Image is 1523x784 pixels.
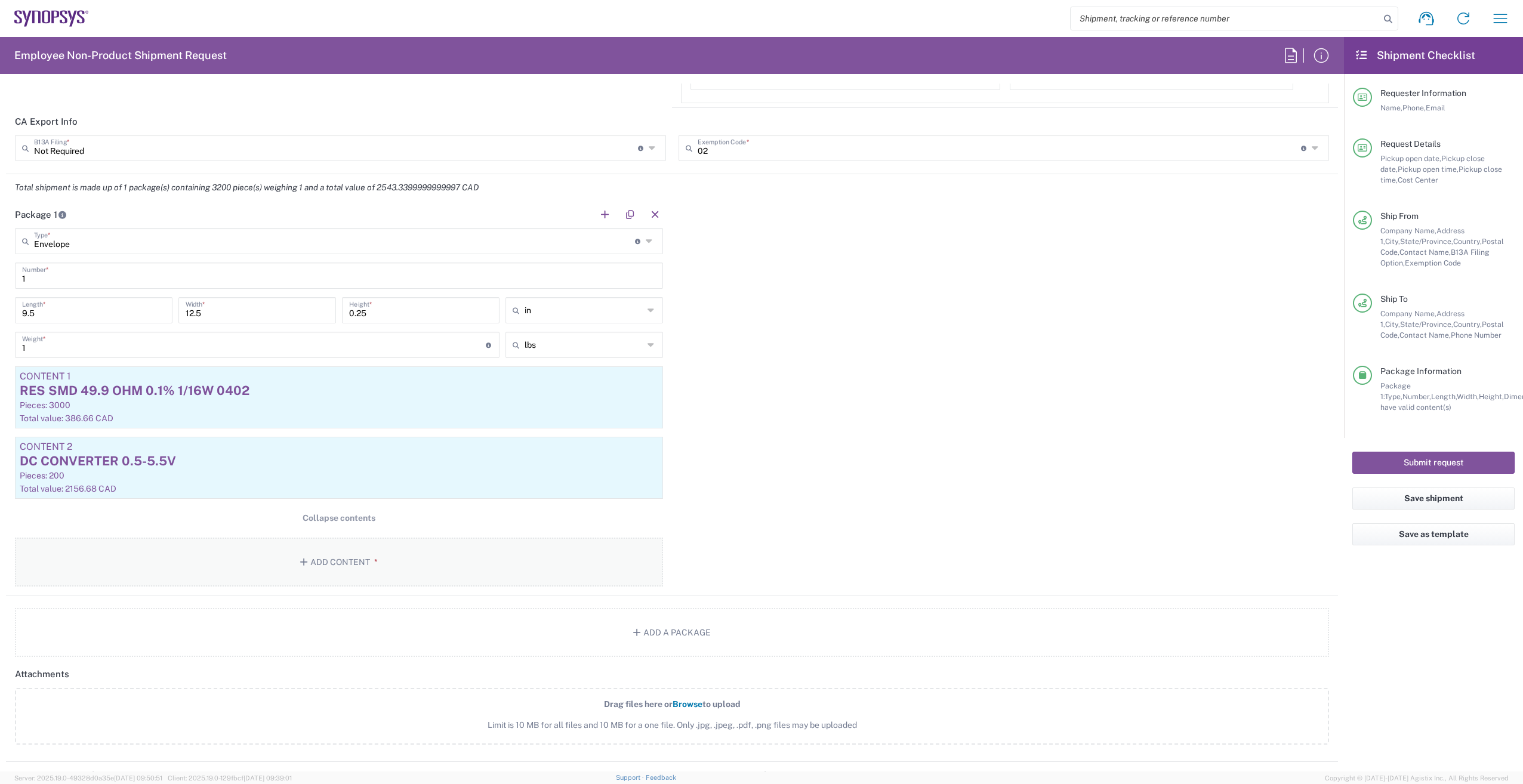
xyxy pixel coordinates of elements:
[20,400,658,410] div: Pieces: 3000
[114,774,162,782] span: [DATE] 09:50:51
[303,513,375,524] span: Collapse contents
[1380,226,1436,235] span: Company Name,
[1380,154,1441,163] span: Pickup open date,
[1479,392,1504,401] span: Height,
[1380,139,1441,149] span: Request Details
[6,183,488,192] em: Total shipment is made up of 1 package(s) containing 3200 piece(s) weighing 1 and a total value o...
[1398,175,1438,184] span: Cost Center
[20,371,658,382] div: Content 1
[1352,452,1515,474] button: Submit request
[1352,523,1515,545] button: Save as template
[1402,392,1431,401] span: Number,
[168,774,292,782] span: Client: 2025.19.0-129fbcf
[687,769,766,781] h2: Importer of record
[1402,103,1426,112] span: Phone,
[15,507,663,529] button: Collapse contents
[20,442,658,452] div: Content 2
[1380,294,1408,304] span: Ship To
[15,608,1329,657] button: Add a Package
[1385,237,1400,246] span: City,
[1380,366,1462,376] span: Package Information
[20,452,658,470] div: DC CONVERTER 0.5-5.5V
[1325,773,1509,783] span: Copyright © [DATE]-[DATE] Agistix Inc., All Rights Reserved
[15,116,78,128] h2: CA Export Info
[1451,331,1502,339] span: Phone Number
[15,769,94,781] h2: Exporter of record
[1453,320,1482,329] span: Country,
[41,719,1303,731] span: Limit is 10 MB for all files and 10 MB for a one file. Only .jpg, .jpeg, .pdf, .png files may be ...
[702,699,741,709] span: to upload
[1399,331,1451,339] span: Contact Name,
[1431,392,1457,401] span: Length,
[604,699,673,709] span: Drag files here or
[243,774,292,782] span: [DATE] 09:39:01
[1385,392,1402,401] span: Type,
[20,483,658,494] div: Total value: 2156.68 CAD
[646,774,676,781] a: Feedback
[1352,487,1515,510] button: Save shipment
[1400,237,1453,246] span: State/Province,
[1380,103,1402,112] span: Name,
[1453,237,1482,246] span: Country,
[673,699,702,709] span: Browse
[1457,392,1479,401] span: Width,
[1399,248,1451,257] span: Contact Name,
[1426,103,1445,112] span: Email
[1385,320,1400,329] span: City,
[1071,7,1380,30] input: Shipment, tracking or reference number
[15,538,663,587] button: Add Content*
[1398,165,1459,174] span: Pickup open time,
[1380,211,1419,221] span: Ship From
[20,413,658,424] div: Total value: 386.66 CAD
[14,48,227,63] h2: Employee Non-Product Shipment Request
[1380,381,1411,401] span: Package 1:
[20,470,658,481] div: Pieces: 200
[1380,88,1466,98] span: Requester Information
[15,668,69,680] h2: Attachments
[1355,48,1475,63] h2: Shipment Checklist
[14,774,162,782] span: Server: 2025.19.0-49328d0a35e
[616,774,646,781] a: Support
[15,209,67,221] h2: Package 1
[1405,258,1461,267] span: Exemption Code
[20,382,658,400] div: RES SMD 49.9 OHM 0.1% 1/16W 0402
[1380,309,1436,318] span: Company Name,
[1400,320,1453,329] span: State/Province,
